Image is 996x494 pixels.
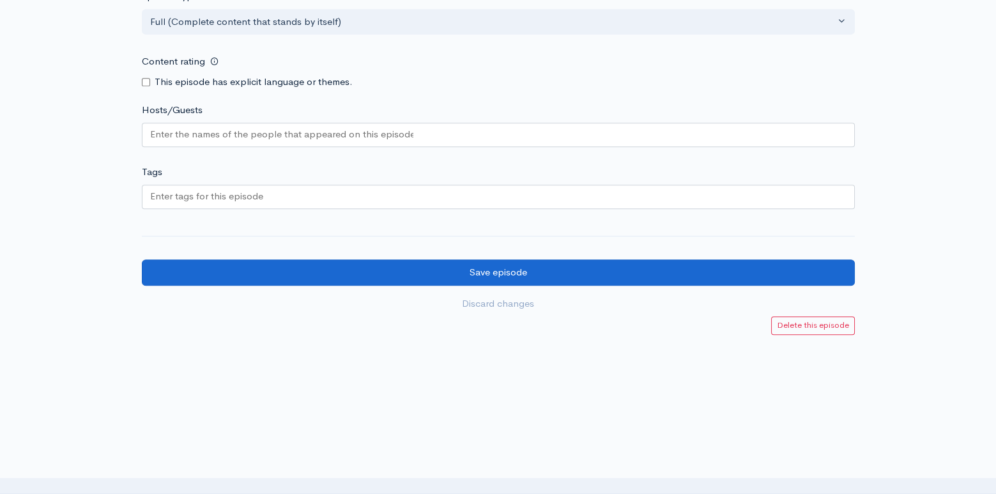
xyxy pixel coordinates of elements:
input: Save episode [142,259,855,286]
a: Discard changes [142,291,855,317]
label: Content rating [142,49,205,75]
input: Enter the names of the people that appeared on this episode [150,127,413,142]
label: This episode has explicit language or themes. [155,75,353,89]
small: Delete this episode [777,320,849,330]
div: Full (Complete content that stands by itself) [150,15,835,29]
label: Tags [142,165,162,180]
label: Hosts/Guests [142,103,203,118]
input: Enter tags for this episode [150,189,265,204]
button: Full (Complete content that stands by itself) [142,9,855,35]
a: Delete this episode [771,316,855,335]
